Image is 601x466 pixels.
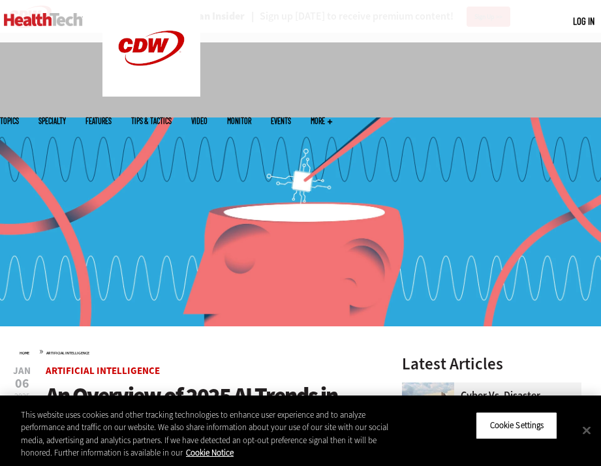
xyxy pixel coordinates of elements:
[46,381,337,436] span: An Overview of 2025 AI Trends in Healthcare
[102,86,200,100] a: CDW
[402,390,574,432] a: Cyber vs. Disaster Recovery: How Health Systems Prepare for the Worst
[4,13,83,26] img: Home
[572,416,601,444] button: Close
[227,117,251,125] a: MonITor
[191,117,208,125] a: Video
[402,382,454,435] img: University of Vermont Medical Center’s main campus
[573,14,594,28] div: User menu
[271,117,291,125] a: Events
[20,350,29,356] a: Home
[476,412,557,439] button: Cookie Settings
[311,117,332,125] span: More
[85,117,112,125] a: Features
[39,117,66,125] span: Specialty
[13,377,31,390] span: 06
[46,350,89,356] a: Artificial Intelligence
[402,356,581,372] h3: Latest Articles
[46,364,160,377] a: Artificial Intelligence
[131,117,172,125] a: Tips & Tactics
[20,346,390,356] div: »
[573,15,594,27] a: Log in
[13,366,31,376] span: Jan
[186,447,234,458] a: More information about your privacy
[21,409,393,459] div: This website uses cookies and other tracking technologies to enhance user experience and to analy...
[14,391,30,401] span: 2025
[402,382,461,393] a: University of Vermont Medical Center’s main campus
